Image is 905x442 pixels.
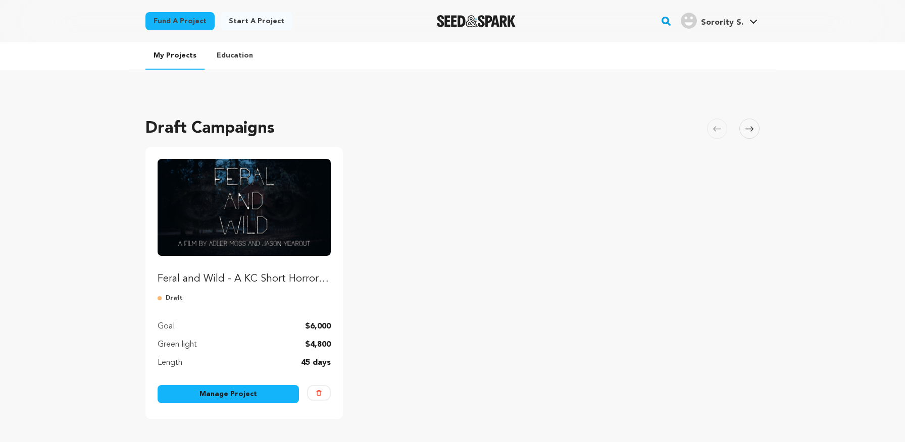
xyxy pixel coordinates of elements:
[158,272,331,286] p: Feral and Wild - A KC Short Horror Film
[316,390,322,396] img: trash-empty.svg
[221,12,292,30] a: Start a project
[145,12,215,30] a: Fund a project
[158,385,299,403] a: Manage Project
[145,117,275,141] h2: Draft Campaigns
[679,11,760,29] a: Sorority S.'s Profile
[158,294,331,302] p: Draft
[301,357,331,369] p: 45 days
[701,19,743,27] span: Sorority S.
[305,320,331,333] p: $6,000
[681,13,743,29] div: Sorority S.'s Profile
[158,320,175,333] p: Goal
[158,159,331,286] a: Fund Feral and Wild - A KC Short Horror Film
[681,13,697,29] img: user.png
[158,294,166,302] img: submitted-for-review.svg
[437,15,516,27] a: Seed&Spark Homepage
[145,42,205,70] a: My Projects
[209,42,261,69] a: Education
[158,357,182,369] p: Length
[437,15,516,27] img: Seed&Spark Logo Dark Mode
[305,339,331,351] p: $4,800
[679,11,760,32] span: Sorority S.'s Profile
[158,339,197,351] p: Green light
